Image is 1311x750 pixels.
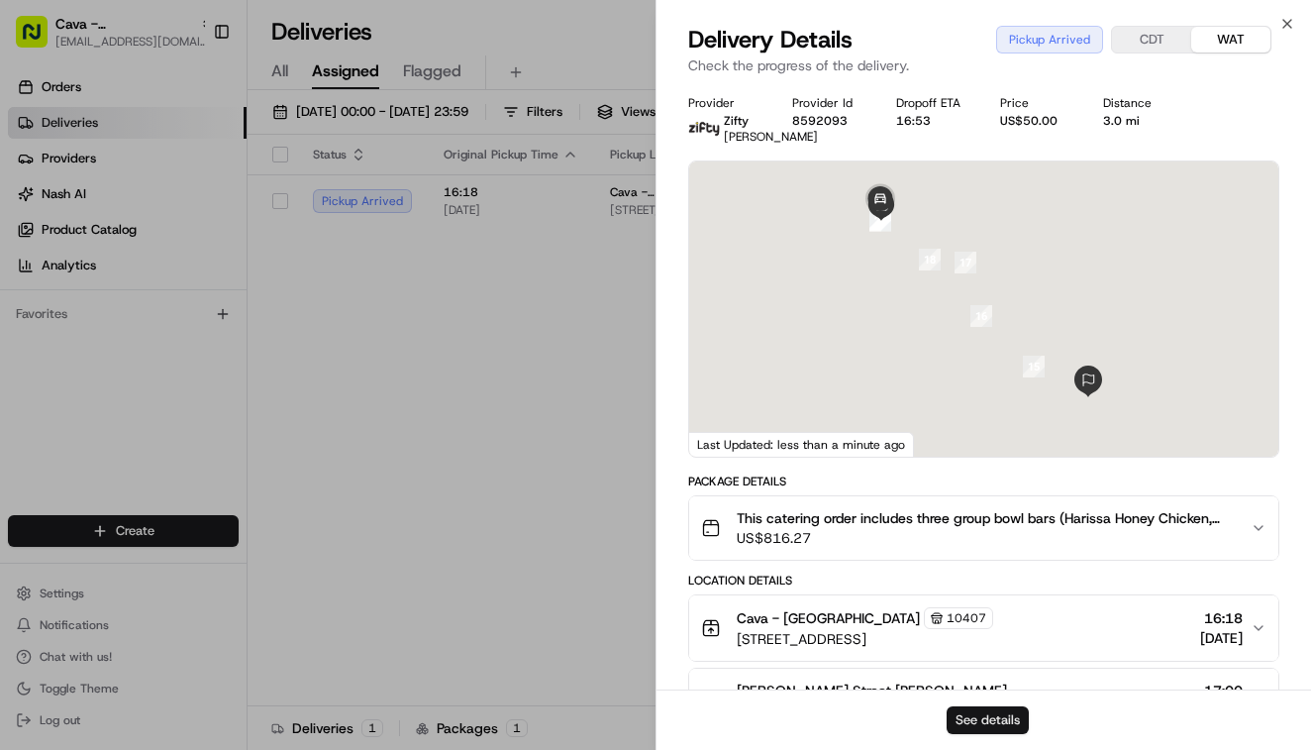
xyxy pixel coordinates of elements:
[689,496,1278,560] button: This catering order includes three group bowl bars (Harissa Honey Chicken, Grilled Steak, Falafel...
[197,336,240,351] span: Pylon
[1200,681,1243,700] span: 17:00
[688,55,1279,75] p: Check the progress of the delivery.
[1112,27,1191,53] button: CDT
[689,432,914,457] div: Last Updated: less than a minute ago
[689,669,1278,732] button: [PERSON_NAME] Street [PERSON_NAME]17:00
[724,113,749,129] span: Zifty
[955,252,976,273] div: 17
[792,95,864,111] div: Provider Id
[737,681,1007,700] span: [PERSON_NAME] Street [PERSON_NAME]
[947,706,1029,734] button: See details
[337,195,360,219] button: Start new chat
[737,629,993,649] span: [STREET_ADDRESS]
[737,508,1235,528] span: This catering order includes three group bowl bars (Harissa Honey Chicken, Grilled Steak, Falafel...
[688,95,760,111] div: Provider
[896,113,968,129] div: 16:53
[724,129,818,145] span: [PERSON_NAME]
[688,24,853,55] span: Delivery Details
[51,128,327,149] input: Clear
[40,287,151,307] span: Knowledge Base
[896,95,968,111] div: Dropoff ETA
[970,305,992,327] div: 16
[688,113,720,145] img: zifty-logo-trans-sq.png
[167,289,183,305] div: 💻
[947,610,986,626] span: 10407
[140,335,240,351] a: Powered byPylon
[792,113,848,129] button: 8592093
[20,189,55,225] img: 1736555255976-a54dd68f-1ca7-489b-9aae-adbdc363a1c4
[1103,113,1175,129] div: 3.0 mi
[737,608,920,628] span: Cava - [GEOGRAPHIC_DATA]
[1200,608,1243,628] span: 16:18
[688,573,1279,589] div: Location Details
[187,287,318,307] span: API Documentation
[1200,628,1243,648] span: [DATE]
[689,595,1278,661] button: Cava - [GEOGRAPHIC_DATA]10407[STREET_ADDRESS]16:18[DATE]
[1103,95,1175,111] div: Distance
[20,289,36,305] div: 📗
[688,474,1279,489] div: Package Details
[159,279,326,315] a: 💻API Documentation
[1000,95,1072,111] div: Price
[20,79,360,111] p: Welcome 👋
[919,249,941,270] div: 18
[1000,113,1072,129] div: US$50.00
[1191,27,1270,53] button: WAT
[20,20,59,59] img: Nash
[737,528,1235,548] span: US$816.27
[1023,356,1045,377] div: 15
[67,189,325,209] div: Start new chat
[12,279,159,315] a: 📗Knowledge Base
[67,209,251,225] div: We're available if you need us!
